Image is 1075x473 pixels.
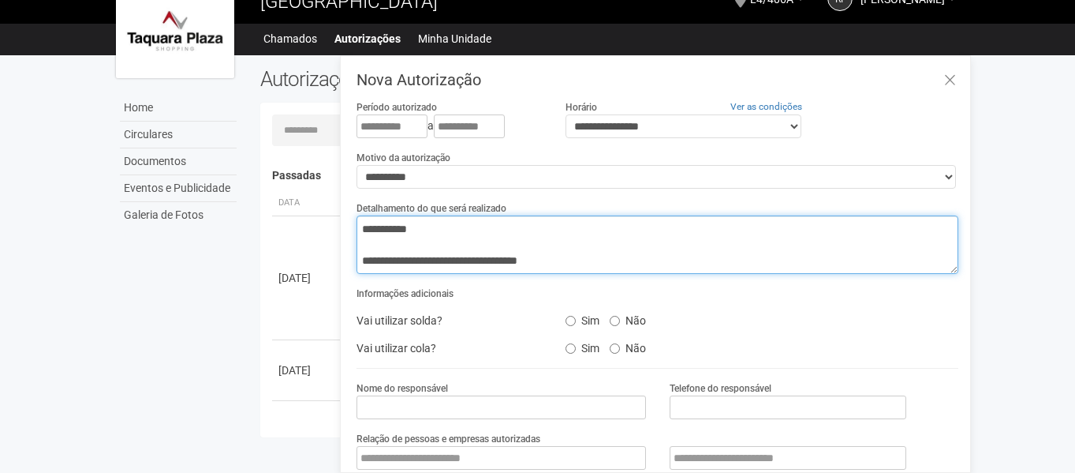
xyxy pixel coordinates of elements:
[610,336,646,355] label: Não
[272,190,343,216] th: Data
[345,336,553,360] div: Vai utilizar cola?
[278,362,337,378] div: [DATE]
[610,316,620,326] input: Não
[334,28,401,50] a: Autorizações
[356,151,450,165] label: Motivo da autorização
[356,381,448,396] label: Nome do responsável
[565,100,597,114] label: Horário
[418,28,491,50] a: Minha Unidade
[356,432,540,446] label: Relação de pessoas e empresas autorizadas
[565,316,576,326] input: Sim
[263,28,317,50] a: Chamados
[120,122,237,148] a: Circulares
[345,309,553,332] div: Vai utilizar solda?
[120,175,237,202] a: Eventos e Publicidade
[278,423,337,439] div: [DATE]
[610,309,646,328] label: Não
[610,343,620,354] input: Não
[565,309,599,328] label: Sim
[670,381,771,396] label: Telefone do responsável
[120,202,237,228] a: Galeria de Fotos
[120,148,237,175] a: Documentos
[120,95,237,122] a: Home
[565,343,576,354] input: Sim
[730,101,802,112] a: Ver as condições
[356,100,437,114] label: Período autorizado
[272,170,948,182] h4: Passadas
[356,287,454,301] label: Informações adicionais
[260,67,598,91] h2: Autorizações
[356,114,541,138] div: a
[356,72,958,88] h3: Nova Autorização
[356,201,506,216] label: Detalhamento do que será realizado
[565,336,599,355] label: Sim
[278,270,337,286] div: [DATE]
